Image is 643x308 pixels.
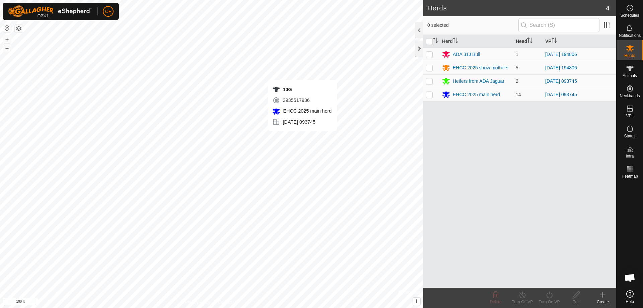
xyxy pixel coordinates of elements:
span: Help [626,300,634,304]
div: 10G [272,85,332,94]
button: i [413,298,420,305]
span: 0 selected [427,22,518,29]
p-sorticon: Activate to sort [527,39,532,44]
a: [DATE] 093745 [545,92,577,97]
span: 5 [516,65,518,70]
img: Gallagher Logo [8,5,92,17]
th: Herd [439,35,513,48]
div: ADA 31J Bull [453,51,480,58]
span: 14 [516,92,521,97]
th: VP [543,35,616,48]
span: 1 [516,52,518,57]
span: Status [624,134,635,138]
p-sorticon: Activate to sort [552,39,557,44]
div: [DATE] 093745 [272,118,332,126]
h2: Herds [427,4,606,12]
span: VPs [626,114,633,118]
span: i [416,298,417,304]
span: 4 [606,3,610,13]
a: [DATE] 093745 [545,78,577,84]
a: Contact Us [218,299,238,305]
span: EHCC 2025 main herd [282,108,332,114]
button: Reset Map [3,24,11,32]
div: EHCC 2025 main herd [453,91,500,98]
div: Turn On VP [536,299,563,305]
div: Heifers from ADA Jaguar [453,78,504,85]
div: 3935517936 [272,96,332,104]
a: [DATE] 194806 [545,65,577,70]
span: Infra [626,154,634,158]
span: Heatmap [622,174,638,178]
button: Map Layers [15,24,23,33]
a: [DATE] 194806 [545,52,577,57]
span: Animals [623,74,637,78]
th: Head [513,35,543,48]
input: Search (S) [518,18,599,32]
span: Neckbands [620,94,640,98]
div: Open chat [620,268,640,288]
span: Herds [624,54,635,58]
p-sorticon: Activate to sort [433,39,438,44]
p-sorticon: Activate to sort [453,39,458,44]
span: Delete [490,300,502,304]
button: + [3,35,11,43]
span: Schedules [620,13,639,17]
button: – [3,44,11,52]
div: Edit [563,299,589,305]
span: 2 [516,78,518,84]
div: Turn Off VP [509,299,536,305]
div: Create [589,299,616,305]
a: Help [617,288,643,306]
span: Notifications [619,34,641,38]
span: CF [105,8,112,15]
div: EHCC 2025 show mothers [453,64,508,71]
a: Privacy Policy [185,299,210,305]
